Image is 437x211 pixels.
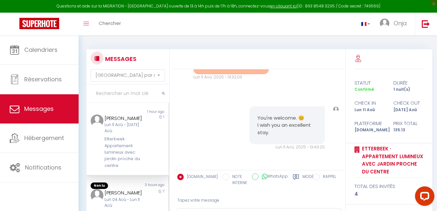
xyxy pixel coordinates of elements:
[104,122,144,134] div: Lun 11 Aoû - [DATE] Aoû
[184,174,218,181] label: [DOMAIN_NAME]
[350,120,389,127] div: Plateforme
[94,13,126,35] a: Chercher
[389,79,428,87] div: durée
[91,182,108,189] span: Non lu
[99,20,121,27] span: Chercher
[86,85,169,103] input: Rechercher un mot clé
[394,19,407,27] span: Onja
[389,120,428,127] div: Prix total
[355,87,374,92] span: Confirmé
[249,144,325,150] div: Lun 11 Aoû. 2025 - 13:49:20
[91,189,104,202] img: ...
[333,107,339,112] img: ...
[104,189,144,197] div: [PERSON_NAME]
[91,114,104,127] img: ...
[422,20,430,28] img: logout
[258,173,288,181] label: WhatsApp
[104,136,144,169] div: Etterbeek · Appartement lumineux avec jardin proche du centre
[389,127,428,133] div: 135.13
[350,99,389,107] div: check in
[389,99,428,107] div: check out
[355,182,424,190] div: total des invités
[24,46,58,54] span: Calendriers
[24,75,62,83] span: Réservations
[302,174,320,187] label: Modèles
[257,114,317,136] pre: You're welcome. 😊 I wish you an excellent stay.
[19,18,59,29] img: Super Booking
[104,197,144,209] div: Lun 04 Aoû - Lun 11 Aoû
[104,52,137,66] h3: MESSAGES
[389,87,428,93] div: 1 nuit(s)
[177,193,341,208] div: Tapez votre message
[193,74,269,80] div: Lun 11 Aoû. 2025 - 13:32:03
[24,134,64,142] span: Hébergement
[163,114,164,119] span: 1
[270,3,297,9] a: en cliquant ici
[127,109,169,114] div: 1 hour ago
[355,190,424,198] div: 4
[24,105,54,113] span: Messages
[320,174,336,181] label: RAPPEL
[25,163,61,171] span: Notifications
[360,145,424,175] a: Etterbeek · Appartement lumineux avec jardin proche du centre
[350,127,389,133] div: [DOMAIN_NAME]
[375,13,415,35] a: ... Onja
[380,18,389,28] img: ...
[163,189,164,194] span: 7
[389,107,428,113] div: [DATE] Aoû
[410,184,437,211] iframe: LiveChat chat widget
[229,174,247,186] label: NOTE INTERNE
[350,107,389,113] div: Lun 11 Aoû
[127,182,169,189] div: 3 hours ago
[350,79,389,87] div: statut
[104,114,144,122] div: [PERSON_NAME]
